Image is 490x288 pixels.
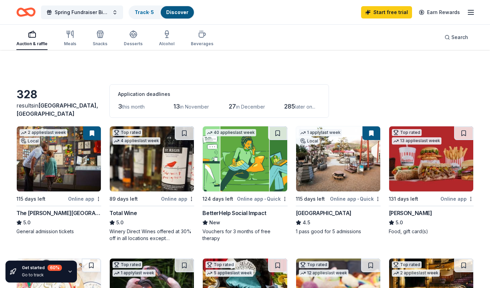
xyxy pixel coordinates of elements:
span: 5.0 [396,218,403,227]
div: Application deadlines [118,90,320,98]
span: 3 [118,103,122,110]
button: Meals [64,27,76,50]
a: Image for The Walt Disney Museum2 applieslast weekLocal115 days leftOnline appThe [PERSON_NAME][G... [16,126,101,235]
button: Desserts [124,27,143,50]
a: Image for Portillo'sTop rated13 applieslast week131 days leftOnline app[PERSON_NAME]5.0Food, gift... [389,126,474,235]
span: Spring Fundraiser Bingo Night [55,8,109,16]
div: 13 applies last week [392,137,441,145]
span: [GEOGRAPHIC_DATA], [GEOGRAPHIC_DATA] [16,102,98,117]
button: Auction & raffle [16,27,48,50]
div: Online app [440,195,474,203]
button: Spring Fundraiser Bingo Night [41,5,123,19]
div: 115 days left [16,195,45,203]
span: Search [451,33,468,41]
img: Image for BetterHelp Social Impact [203,126,287,191]
div: Total Wine [109,209,137,217]
button: Track· 5Discover [129,5,195,19]
span: New [209,218,220,227]
span: 13 [173,103,180,110]
a: Earn Rewards [415,6,464,18]
span: 27 [229,103,236,110]
div: Top rated [392,261,422,268]
div: [GEOGRAPHIC_DATA] [296,209,352,217]
a: Image for Bay Area Discovery Museum1 applylast weekLocal115 days leftOnline app•Quick[GEOGRAPHIC_... [296,126,381,235]
div: 12 applies last week [299,270,348,277]
div: 60 % [48,265,62,271]
div: Meals [64,41,76,47]
span: 5.0 [23,218,30,227]
div: 328 [16,88,101,101]
span: this month [122,104,145,110]
img: Image for Total Wine [110,126,194,191]
div: Online app Quick [237,195,288,203]
a: Discover [166,9,188,15]
div: Winery Direct Wines offered at 30% off in all locations except [GEOGRAPHIC_DATA], [GEOGRAPHIC_DAT... [109,228,194,242]
div: 2 applies last week [19,129,67,136]
div: Get started [22,265,62,271]
div: Alcohol [159,41,174,47]
span: • [357,196,359,202]
div: Auction & raffle [16,41,48,47]
img: Image for Portillo's [389,126,473,191]
div: Top rated [112,129,142,136]
div: Go to track [22,272,62,278]
span: 5.0 [116,218,123,227]
div: BetterHelp Social Impact [202,209,266,217]
div: 131 days left [389,195,418,203]
a: Image for BetterHelp Social Impact40 applieslast week124 days leftOnline app•QuickBetterHelp Soci... [202,126,287,242]
button: Beverages [191,27,213,50]
div: 2 applies last week [392,270,440,277]
div: 124 days left [202,195,233,203]
div: [PERSON_NAME] [389,209,432,217]
span: • [264,196,266,202]
div: The [PERSON_NAME][GEOGRAPHIC_DATA] [16,209,101,217]
div: 89 days left [109,195,138,203]
div: Online app [68,195,101,203]
a: Home [16,4,36,20]
a: Start free trial [361,6,412,18]
a: Track· 5 [135,9,154,15]
span: in December [236,104,265,110]
button: Alcohol [159,27,174,50]
div: Online app Quick [330,195,381,203]
div: Top rated [206,261,235,268]
div: 4 applies last week [112,137,160,145]
div: Top rated [299,261,329,268]
div: 40 applies last week [206,129,256,136]
div: 115 days left [296,195,325,203]
img: Image for Bay Area Discovery Museum [296,126,380,191]
div: Food, gift card(s) [389,228,474,235]
div: 5 applies last week [206,270,253,277]
div: Beverages [191,41,213,47]
div: General admission tickets [16,228,101,235]
span: 285 [284,103,295,110]
span: 4.5 [303,218,310,227]
div: Top rated [392,129,422,136]
span: in [16,102,98,117]
div: 1 apply last week [112,270,156,277]
div: Local [19,138,40,145]
button: Snacks [93,27,107,50]
a: Image for Total WineTop rated4 applieslast week89 days leftOnline appTotal Wine5.0Winery Direct W... [109,126,194,242]
div: Online app [161,195,194,203]
span: in November [180,104,209,110]
div: Local [299,138,319,145]
div: Snacks [93,41,107,47]
span: later on... [295,104,315,110]
div: 1 pass good for 5 admissions [296,228,381,235]
div: Top rated [112,261,142,268]
div: 1 apply last week [299,129,342,136]
div: results [16,101,101,118]
div: Vouchers for 3 months of free therapy [202,228,287,242]
button: Search [439,30,474,44]
div: Desserts [124,41,143,47]
img: Image for The Walt Disney Museum [17,126,101,191]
